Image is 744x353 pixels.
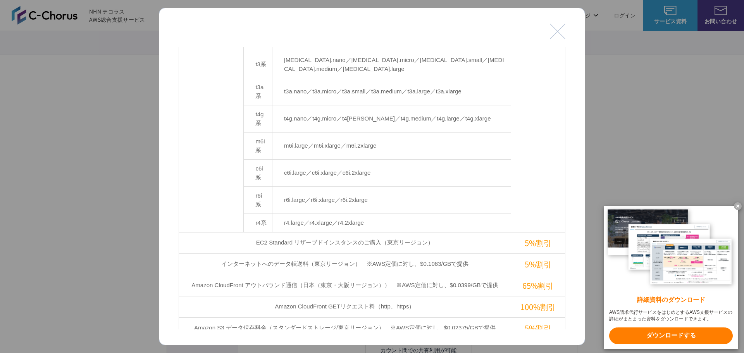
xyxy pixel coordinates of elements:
[272,51,511,78] td: [MEDICAL_DATA].nano／[MEDICAL_DATA].micro／[MEDICAL_DATA].small／[MEDICAL_DATA].medium／[MEDICAL_DATA...
[244,51,272,78] td: t3系
[244,105,272,133] td: t4g系
[609,296,733,305] x-t: 詳細資料のダウンロード
[179,232,511,253] td: EC2 Standard リザーブドインスタンスのご購入（東京リージョン）
[511,253,565,275] td: 5%割引
[179,253,511,275] td: インターネットへのデータ転送料（東京リージョン） ※AWS定価に対し、$0.1083/GBで提供
[272,214,511,232] td: r4.large／r4.xlarge／r4.2xlarge
[272,78,511,105] td: t3a.nano／t3a.micro／t3a.small／t3a.medium／t3a.large／t3a.xlarge
[604,206,738,349] a: 詳細資料のダウンロード AWS請求代行サービスをはじめとするAWS支援サービスの詳細がまとまった資料をダウンロードできます。 ダウンロードする
[609,309,733,322] x-t: AWS請求代行サービスをはじめとするAWS支援サービスの詳細がまとまった資料をダウンロードできます。
[511,317,565,339] td: 5%割引
[511,296,565,317] td: 100%割引
[511,275,565,296] td: 65%割引
[550,24,565,39] button: 閉じる
[244,133,272,160] td: m6i系
[609,327,733,344] x-t: ダウンロードする
[179,296,511,317] td: Amazon CloudFront GETリクエスト料（http、https）
[272,160,511,187] td: c6i.large／c6i.xlarge／c6i.2xlarge
[179,275,511,296] td: Amazon CloudFront アウトバウンド通信（日本（東京・大阪リージョン）） ※AWS定価に対し、$0.0399/GBで提供
[244,78,272,105] td: t3a系
[272,133,511,160] td: m6i.large／m6i.xlarge／m6i.2xlarge
[244,214,272,232] td: r4系
[511,232,565,253] td: 5%割引
[244,160,272,187] td: c6i系
[244,187,272,214] td: r6i系
[272,105,511,133] td: t4g.nano／t4g.micro／t4[PERSON_NAME]／t4g.medium／t4g.large／t4g.xlarge
[272,187,511,214] td: r6i.large／r6i.xlarge／r6i.2xlarge
[179,317,511,339] td: Amazon S3 データ保存料金（スタンダードストレージ/東京リージョン） ※AWS定価に対し、$0.02375/GBで提供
